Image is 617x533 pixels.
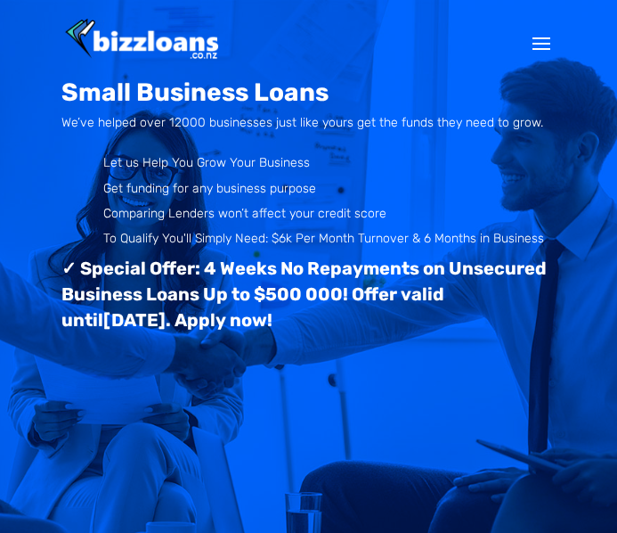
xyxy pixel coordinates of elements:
h4: We’ve helped over 12000 businesses just like yours get the funds they need to grow. [61,114,555,141]
img: Bizzloans New Zealand [65,19,219,62]
span: To Qualify You'll Simply Need: $6k Per Month Turnover & 6 Months in Business [103,231,544,246]
h1: Small Business Loans [61,80,555,114]
span: Let us Help You Grow Your Business [103,155,310,170]
span: [DATE] [103,309,166,331]
span: Comparing Lenders won’t affect your credit score [103,206,386,221]
span: Get funding for any business purpose [103,181,316,196]
h3: ✓ Special Offer: 4 Weeks No Repayments on Unsecured Business Loans Up to $500 000! Offer valid un... [61,256,555,341]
